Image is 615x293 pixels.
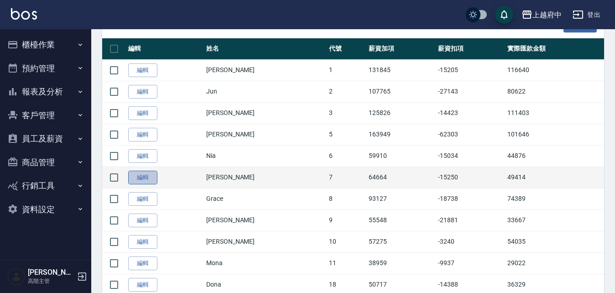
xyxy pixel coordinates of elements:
[436,59,505,81] td: -15205
[505,188,604,209] td: 74389
[505,231,604,252] td: 54035
[128,192,157,206] a: 編輯
[327,231,367,252] td: 10
[204,167,327,188] td: [PERSON_NAME]
[11,8,37,20] img: Logo
[436,102,505,124] td: -14423
[204,81,327,102] td: Jun
[366,102,436,124] td: 125826
[128,149,157,163] a: 編輯
[327,38,367,60] th: 代號
[327,81,367,102] td: 2
[28,268,74,277] h5: [PERSON_NAME]
[327,102,367,124] td: 3
[204,145,327,167] td: Nia
[505,81,604,102] td: 80622
[436,231,505,252] td: -3240
[7,267,26,286] img: Person
[4,198,88,221] button: 資料設定
[366,59,436,81] td: 131845
[204,209,327,231] td: [PERSON_NAME]
[128,128,157,142] a: 編輯
[204,102,327,124] td: [PERSON_NAME]
[505,38,604,60] th: 實際匯款金額
[569,6,604,23] button: 登出
[204,188,327,209] td: Grace
[4,57,88,80] button: 預約管理
[505,145,604,167] td: 44876
[505,102,604,124] td: 111403
[436,167,505,188] td: -15250
[327,167,367,188] td: 7
[204,38,327,60] th: 姓名
[128,278,157,292] a: 編輯
[128,214,157,228] a: 編輯
[128,235,157,249] a: 編輯
[436,252,505,274] td: -9937
[366,81,436,102] td: 107765
[4,174,88,198] button: 行銷工具
[366,231,436,252] td: 57275
[4,104,88,127] button: 客戶管理
[505,124,604,145] td: 101646
[128,85,157,99] a: 編輯
[4,80,88,104] button: 報表及分析
[128,106,157,120] a: 編輯
[327,124,367,145] td: 5
[532,9,562,21] div: 上越府中
[128,171,157,185] a: 編輯
[495,5,513,24] button: save
[28,277,74,285] p: 高階主管
[327,145,367,167] td: 6
[366,167,436,188] td: 64664
[436,188,505,209] td: -18738
[327,188,367,209] td: 8
[204,59,327,81] td: [PERSON_NAME]
[128,63,157,78] a: 編輯
[366,188,436,209] td: 93127
[436,81,505,102] td: -27143
[327,59,367,81] td: 1
[128,256,157,271] a: 編輯
[4,33,88,57] button: 櫃檯作業
[204,252,327,274] td: Mona
[436,209,505,231] td: -21881
[327,252,367,274] td: 11
[505,209,604,231] td: 33667
[505,167,604,188] td: 49414
[366,145,436,167] td: 59910
[204,124,327,145] td: [PERSON_NAME]
[366,38,436,60] th: 薪資加項
[436,145,505,167] td: -15034
[4,127,88,151] button: 員工及薪資
[436,38,505,60] th: 薪資扣項
[366,124,436,145] td: 163949
[505,252,604,274] td: 29022
[518,5,565,24] button: 上越府中
[327,209,367,231] td: 9
[204,231,327,252] td: [PERSON_NAME]
[366,209,436,231] td: 55548
[4,151,88,174] button: 商品管理
[366,252,436,274] td: 38959
[505,59,604,81] td: 116640
[126,38,204,60] th: 編輯
[436,124,505,145] td: -62303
